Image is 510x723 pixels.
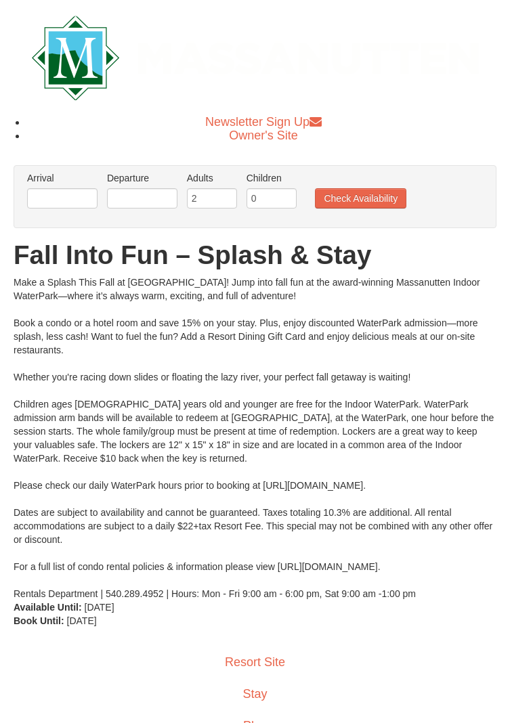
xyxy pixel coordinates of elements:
[315,188,406,209] button: Check Availability
[229,129,297,142] a: Owner's Site
[32,43,479,68] a: Massanutten Resort
[205,115,310,129] span: Newsletter Sign Up
[247,171,297,185] label: Children
[14,242,496,269] h1: Fall Into Fun – Splash & Stay
[67,615,97,626] span: [DATE]
[205,115,322,129] a: Newsletter Sign Up
[14,276,496,600] div: Make a Splash This Fall at [GEOGRAPHIC_DATA]! Jump into fall fun at the award-winning Massanutten...
[187,171,237,185] label: Adults
[14,615,64,626] strong: Book Until:
[107,171,177,185] label: Departure
[14,602,82,613] strong: Available Until:
[27,171,98,185] label: Arrival
[32,16,479,100] img: Massanutten Resort Logo
[85,602,114,613] span: [DATE]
